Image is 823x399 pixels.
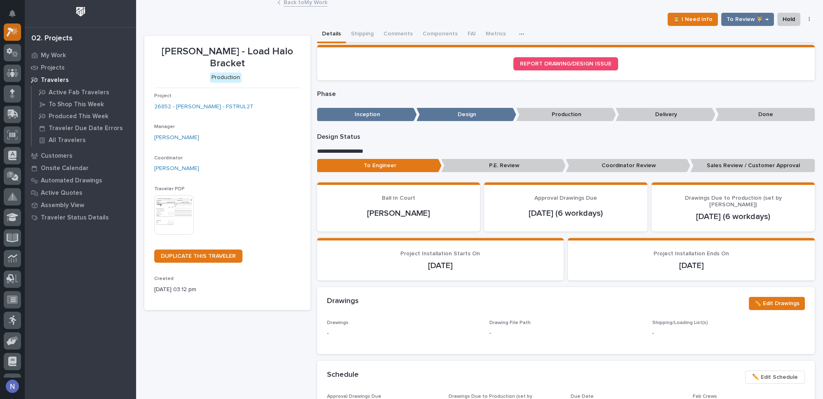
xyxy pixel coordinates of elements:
p: [PERSON_NAME] [327,208,470,218]
p: To Shop This Week [49,101,104,108]
div: Notifications [10,10,21,23]
div: 02. Projects [31,34,73,43]
p: Done [715,108,815,121]
span: Project [154,93,172,98]
p: Active Fab Travelers [49,89,109,96]
p: Onsite Calendar [41,165,89,172]
span: Traveler PDF [154,187,185,191]
span: Created [154,276,174,281]
p: Projects [41,64,65,72]
span: Ball In Court [382,195,415,201]
p: Design Status [317,133,815,141]
a: All Travelers [32,134,136,146]
span: Drawings [327,320,348,325]
p: [DATE] [578,261,805,271]
span: Approval Drawings Due [327,394,381,399]
span: Drawing File Path [489,320,531,325]
a: Produced This Week [32,110,136,122]
span: Shipping/Loading List(s) [652,320,708,325]
button: FAI [463,26,481,43]
button: users-avatar [4,378,21,395]
span: ✏️ Edit Schedule [752,372,798,382]
p: My Work [41,52,66,59]
span: DUPLICATE THIS TRAVELER [161,253,236,259]
a: Customers [25,149,136,162]
span: Due Date [571,394,594,399]
p: [DATE] [327,261,554,271]
a: Travelers [25,74,136,86]
button: Shipping [346,26,379,43]
p: Sales Review / Customer Approval [690,159,815,173]
button: Components [418,26,463,43]
span: ✏️ Edit Drawings [754,299,799,308]
span: To Review 👨‍🏭 → [727,14,769,24]
span: Fab Crews [693,394,717,399]
a: Assembly View [25,199,136,211]
h2: Schedule [327,371,359,380]
p: Phase [317,90,815,98]
a: 26852 - [PERSON_NAME] - FSTRUL2T [154,103,254,111]
p: Inception [317,108,417,121]
a: Traveler Status Details [25,211,136,224]
a: Active Quotes [25,187,136,199]
button: ⏳ I Need Info [668,13,718,26]
button: ✏️ Edit Drawings [749,297,805,310]
p: Production [516,108,616,121]
span: Coordinator [154,156,183,161]
button: Details [317,26,346,43]
a: Active Fab Travelers [32,86,136,98]
a: REPORT DRAWING/DESIGN ISSUE [513,57,618,70]
span: REPORT DRAWING/DESIGN ISSUE [520,61,611,67]
a: DUPLICATE THIS TRAVELER [154,250,242,263]
p: Automated Drawings [41,177,102,184]
p: - [327,329,480,338]
span: Project Installation Ends On [654,251,729,257]
img: Workspace Logo [73,4,88,19]
button: Notifications [4,5,21,22]
p: [PERSON_NAME] - Load Halo Bracket [154,46,301,70]
p: To Engineer [317,159,442,173]
span: Hold [783,14,795,24]
p: Assembly View [41,202,84,209]
p: Travelers [41,77,69,84]
button: Hold [777,13,800,26]
p: - [489,329,491,338]
span: Project Installation Starts On [400,251,480,257]
p: Traveler Status Details [41,214,109,222]
a: Projects [25,61,136,74]
p: [DATE] 03:12 pm [154,285,301,294]
a: [PERSON_NAME] [154,133,199,142]
button: To Review 👨‍🏭 → [721,13,774,26]
p: [DATE] (6 workdays) [494,208,637,218]
p: [DATE] (6 workdays) [661,212,805,222]
span: Drawings Due to Production (set by [PERSON_NAME]) [685,195,782,208]
p: Coordinator Review [566,159,690,173]
button: ✏️ Edit Schedule [745,371,805,384]
button: Comments [379,26,418,43]
p: Customers [41,152,73,160]
h2: Drawings [327,297,359,306]
p: Design [416,108,516,121]
p: - [652,329,804,338]
span: Manager [154,124,175,129]
p: Active Quotes [41,189,82,197]
span: Approval Drawings Due [534,195,597,201]
p: All Travelers [49,137,86,144]
p: P.E. Review [441,159,566,173]
div: Production [210,72,242,83]
a: Onsite Calendar [25,162,136,174]
p: Delivery [616,108,715,121]
a: To Shop This Week [32,98,136,110]
a: My Work [25,49,136,61]
a: [PERSON_NAME] [154,164,199,173]
a: Traveler Due Date Errors [32,122,136,134]
p: Produced This Week [49,113,108,120]
span: ⏳ I Need Info [673,14,712,24]
a: Automated Drawings [25,174,136,187]
p: Traveler Due Date Errors [49,125,123,132]
button: Metrics [481,26,511,43]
